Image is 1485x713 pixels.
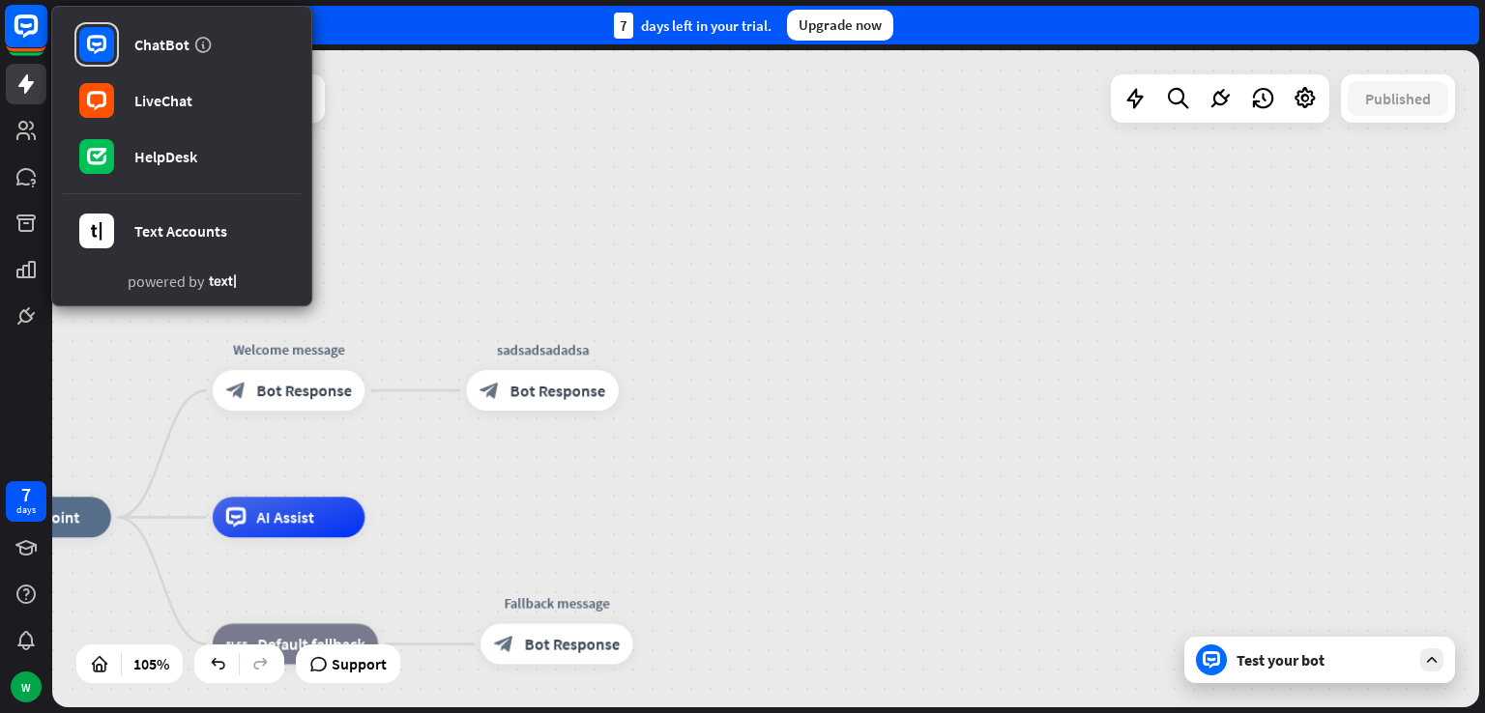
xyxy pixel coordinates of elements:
div: Welcome message [197,340,380,360]
div: sadsadsadadsa [451,340,634,360]
i: block_bot_response [494,634,514,654]
span: AI Assist [256,507,314,528]
button: Published [1348,81,1448,116]
span: Bot Response [510,381,606,401]
span: Bot Response [256,381,352,401]
span: Default fallback [257,634,364,654]
div: W [11,671,42,702]
div: days [16,503,36,517]
i: block_bot_response [226,381,247,401]
i: block_fallback [226,634,247,654]
i: block_bot_response [480,381,500,401]
div: 7 [614,13,633,39]
span: Support [332,648,387,679]
div: 7 [21,486,31,503]
span: Start point [4,507,80,528]
div: Test your bot [1237,650,1411,670]
div: Upgrade now [787,10,893,41]
a: 7 days [6,481,46,522]
div: days left in your trial. [614,13,772,39]
button: Open LiveChat chat widget [15,8,73,66]
div: Fallback message [465,593,648,613]
span: Bot Response [524,634,620,654]
div: 105% [128,648,175,679]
